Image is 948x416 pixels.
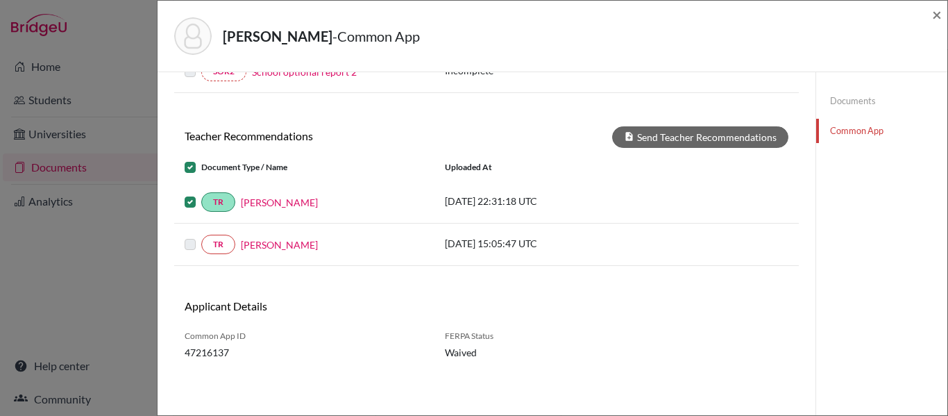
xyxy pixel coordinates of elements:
div: Document Type / Name [174,159,434,176]
a: TR [201,192,235,212]
span: Waived [445,345,580,360]
h6: Teacher Recommendations [174,129,486,142]
a: SOR2 [201,62,246,81]
span: × [932,4,942,24]
p: [DATE] 15:05:47 UTC [445,236,632,251]
strong: [PERSON_NAME] [223,28,332,44]
p: [DATE] 22:31:18 UTC [445,194,632,208]
span: FERPA Status [445,330,580,342]
button: Send Teacher Recommendations [612,126,788,148]
div: Uploaded at [434,159,643,176]
a: Documents [816,89,947,113]
span: 47216137 [185,345,424,360]
a: [PERSON_NAME] [241,238,318,252]
h6: Applicant Details [185,299,476,313]
a: Common App [816,119,947,143]
a: School optional report 2 [252,65,357,79]
span: - Common App [332,28,420,44]
a: TR [201,235,235,254]
a: [PERSON_NAME] [241,195,318,210]
span: Common App ID [185,330,424,342]
button: Close [932,6,942,23]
